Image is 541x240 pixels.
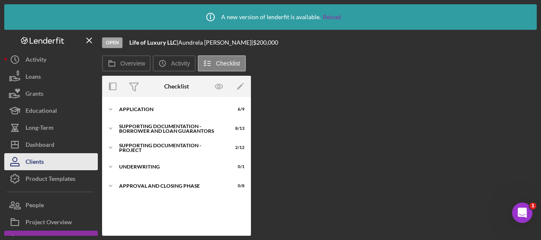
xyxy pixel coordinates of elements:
button: Clients [4,153,98,170]
button: Overview [102,55,151,71]
span: $200,000 [253,39,278,46]
div: Loans [26,68,41,87]
button: Loans [4,68,98,85]
button: Educational [4,102,98,119]
div: 8 / 13 [229,126,245,131]
label: Checklist [216,60,240,67]
div: Product Templates [26,170,75,189]
div: Dashboard [26,136,54,155]
div: Educational [26,102,57,121]
button: Product Templates [4,170,98,187]
button: Dashboard [4,136,98,153]
span: 1 [530,203,536,209]
button: Long-Term [4,119,98,136]
div: Supporting Documentation - Project [119,143,223,153]
div: Supporting Documentation - Borrower and Loan Guarantors [119,124,223,134]
div: Clients [26,153,44,172]
label: Overview [120,60,145,67]
div: Underwriting [119,164,223,169]
div: People [26,197,44,216]
div: 0 / 8 [229,183,245,189]
div: 2 / 12 [229,145,245,150]
div: Approval and Closing Phase [119,183,223,189]
div: Aundrela [PERSON_NAME] | [178,39,253,46]
label: Activity [171,60,190,67]
a: Reload [323,14,341,20]
div: Project Overview [26,214,72,233]
div: Open [102,37,122,48]
b: Life of Luxury LLC [129,39,177,46]
button: Activity [153,55,195,71]
div: Activity [26,51,46,70]
div: Long-Term [26,119,54,138]
div: 6 / 9 [229,107,245,112]
div: Grants [26,85,43,104]
div: 0 / 1 [229,164,245,169]
div: A new version of lenderfit is available. [200,6,341,28]
button: People [4,197,98,214]
div: Application [119,107,223,112]
iframe: Intercom live chat [512,203,532,223]
button: Checklist [198,55,246,71]
div: | [129,39,178,46]
button: Grants [4,85,98,102]
button: Activity [4,51,98,68]
button: Project Overview [4,214,98,231]
div: Checklist [164,83,189,90]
